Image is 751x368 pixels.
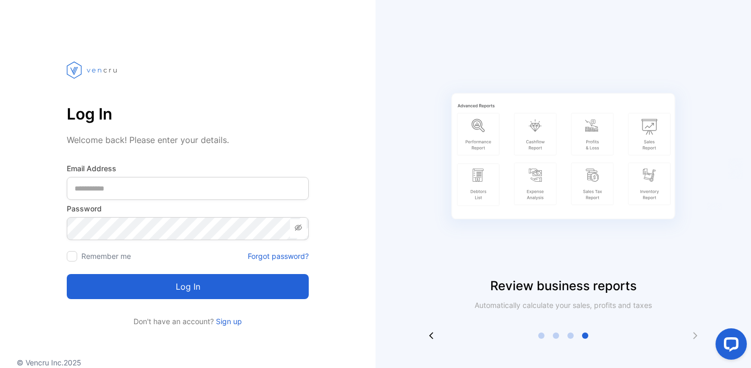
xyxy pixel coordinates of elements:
label: Password [67,203,309,214]
label: Remember me [81,252,131,260]
label: Email Address [67,163,309,174]
button: Log in [67,274,309,299]
p: Welcome back! Please enter your details. [67,134,309,146]
img: vencru logo [67,42,119,98]
a: Forgot password? [248,251,309,262]
p: Log In [67,101,309,126]
img: slider image [433,42,694,277]
p: Review business reports [375,277,751,295]
p: Don't have an account? [67,316,309,327]
a: Sign up [214,317,242,326]
p: Automatically calculate your sales, profits and taxes [463,300,663,311]
iframe: LiveChat chat widget [707,324,751,368]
